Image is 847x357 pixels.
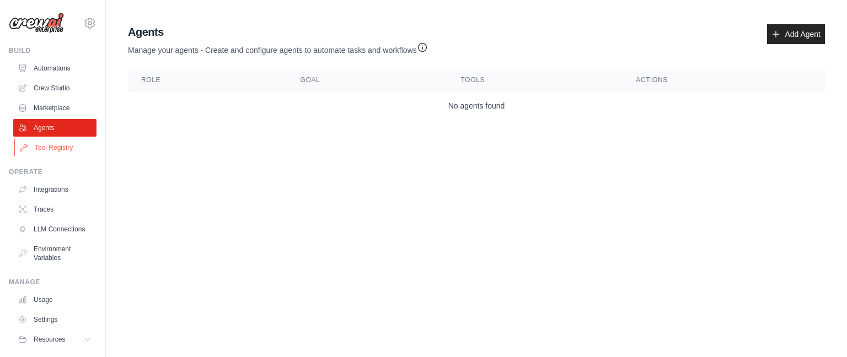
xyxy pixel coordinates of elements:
a: Integrations [13,181,97,198]
div: Build [9,46,97,55]
a: Tool Registry [14,139,98,156]
a: Agents [13,119,97,137]
a: Usage [13,291,97,309]
th: Goal [287,69,448,91]
div: Operate [9,167,97,176]
img: Logo [9,13,64,34]
a: Settings [13,311,97,328]
th: Actions [623,69,825,91]
a: Add Agent [767,24,825,44]
a: LLM Connections [13,220,97,238]
a: Crew Studio [13,79,97,97]
h2: Agents [128,24,428,40]
a: Marketplace [13,99,97,117]
th: Role [128,69,287,91]
button: Resources [13,331,97,348]
a: Automations [13,59,97,77]
a: Traces [13,201,97,218]
a: Environment Variables [13,240,97,267]
td: No agents found [128,91,825,121]
div: Manage [9,278,97,286]
span: Resources [34,335,65,344]
p: Manage your agents - Create and configure agents to automate tasks and workflows [128,40,428,56]
th: Tools [448,69,623,91]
